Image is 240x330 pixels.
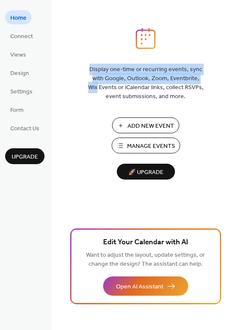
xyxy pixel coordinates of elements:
[136,28,155,49] img: logo_icon.svg
[10,124,39,133] span: Contact Us
[127,122,174,131] span: Add New Event
[103,276,188,296] button: Open AI Assistant
[127,142,175,151] span: Manage Events
[5,66,34,80] a: Design
[10,14,27,23] span: Home
[5,148,44,164] button: Upgrade
[5,10,32,24] a: Home
[112,138,180,153] button: Manage Events
[88,65,204,101] span: Display one-time or recurring events, sync with Google, Outlook, Zoom, Eventbrite, Wix Events or ...
[12,153,38,162] span: Upgrade
[10,69,29,78] span: Design
[5,29,38,43] a: Connect
[86,249,205,270] span: Want to adjust the layout, update settings, or change the design? The assistant can help.
[5,102,29,117] a: Form
[10,51,26,60] span: Views
[117,164,175,180] button: 🚀 Upgrade
[10,106,24,115] span: Form
[5,47,31,61] a: Views
[5,84,38,98] a: Settings
[116,282,163,291] span: Open AI Assistant
[5,121,44,135] a: Contact Us
[10,32,33,41] span: Connect
[122,167,170,178] span: 🚀 Upgrade
[112,117,179,133] button: Add New Event
[103,237,188,249] span: Edit Your Calendar with AI
[10,87,33,96] span: Settings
